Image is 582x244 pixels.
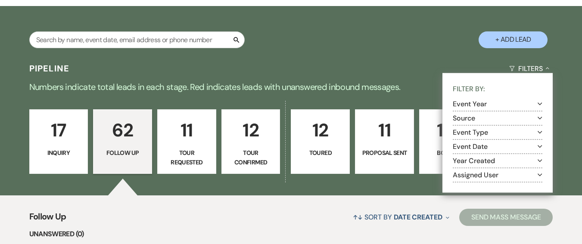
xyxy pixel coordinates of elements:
li: Unanswered (0) [29,229,553,240]
p: 12 [227,116,275,145]
button: Year Created [453,157,542,164]
a: 17Inquiry [29,109,88,174]
a: 181Booked [419,109,478,174]
span: ↑↓ [353,213,363,222]
p: 17 [35,116,83,145]
p: 62 [99,116,146,145]
p: 11 [361,116,408,145]
a: 11Tour Requested [157,109,216,174]
button: + Add Lead [479,31,548,48]
p: 181 [425,116,473,145]
a: 62Follow Up [93,109,152,174]
button: Event Type [453,129,542,136]
p: Booked [425,148,473,158]
button: Event Date [453,143,542,150]
p: Inquiry [35,148,83,158]
p: 12 [296,116,344,145]
button: Filters [506,57,553,80]
p: Toured [296,148,344,158]
p: 11 [163,116,211,145]
a: 12Toured [291,109,350,174]
a: 11Proposal Sent [355,109,414,174]
span: Date Created [394,213,442,222]
h3: Pipeline [29,62,70,74]
a: 12Tour Confirmed [221,109,280,174]
input: Search by name, event date, email address or phone number [29,31,245,48]
button: Source [453,114,542,121]
p: Tour Confirmed [227,148,275,167]
button: Event Year [453,100,542,107]
button: Assigned User [453,171,542,178]
p: Tour Requested [163,148,211,167]
button: Sort By Date Created [349,206,453,229]
p: Follow Up [99,148,146,158]
span: Follow Up [29,210,66,229]
p: Filter By: [453,83,542,97]
p: Proposal Sent [361,148,408,158]
button: Send Mass Message [459,209,553,226]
